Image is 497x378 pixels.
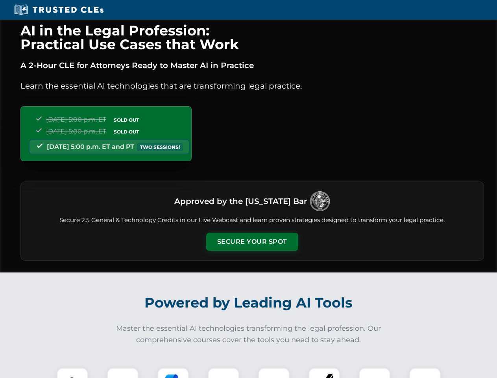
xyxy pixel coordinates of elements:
button: Secure Your Spot [206,233,298,251]
h2: Powered by Leading AI Tools [31,289,467,317]
p: Secure 2.5 General & Technology Credits in our Live Webcast and learn proven strategies designed ... [30,216,474,225]
span: [DATE] 5:00 p.m. ET [46,116,106,123]
span: [DATE] 5:00 p.m. ET [46,128,106,135]
span: SOLD OUT [111,128,142,136]
h1: AI in the Legal Profession: Practical Use Cases that Work [20,24,484,51]
img: Trusted CLEs [12,4,106,16]
span: SOLD OUT [111,116,142,124]
p: Learn the essential AI technologies that are transforming legal practice. [20,80,484,92]
p: A 2-Hour CLE for Attorneys Ready to Master AI in Practice [20,59,484,72]
h3: Approved by the [US_STATE] Bar [174,194,307,208]
p: Master the essential AI technologies transforming the legal profession. Our comprehensive courses... [111,323,386,346]
img: Logo [310,191,330,211]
